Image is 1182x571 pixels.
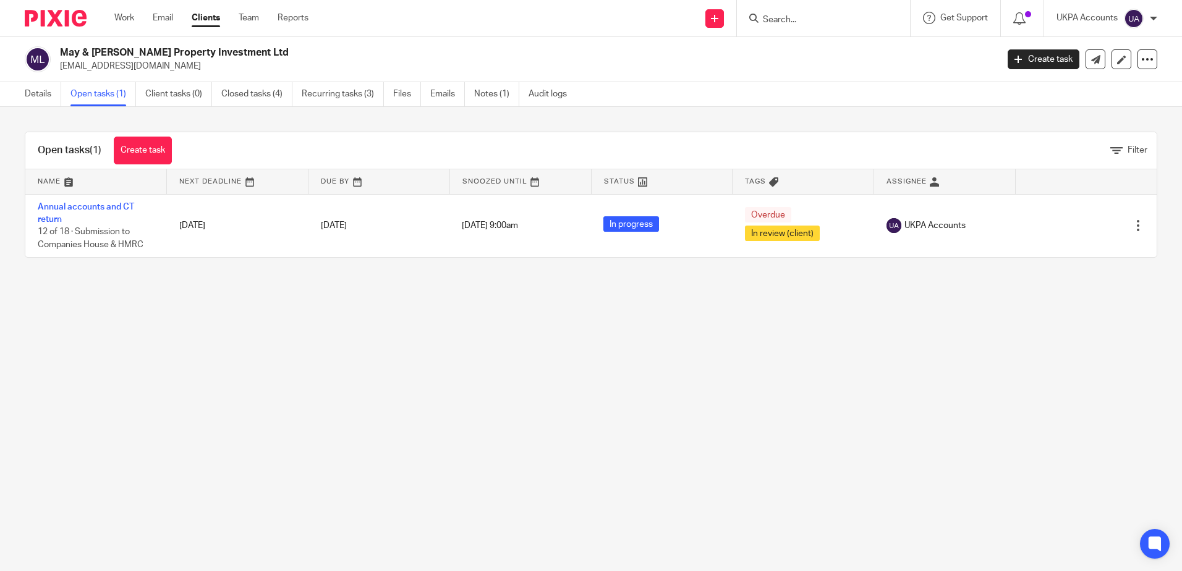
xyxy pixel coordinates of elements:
[114,137,172,164] a: Create task
[25,46,51,72] img: svg%3E
[604,178,635,185] span: Status
[940,14,988,22] span: Get Support
[90,145,101,155] span: (1)
[1124,9,1144,28] img: svg%3E
[278,12,308,24] a: Reports
[1057,12,1118,24] p: UKPA Accounts
[430,82,465,106] a: Emails
[239,12,259,24] a: Team
[60,60,989,72] p: [EMAIL_ADDRESS][DOMAIN_NAME]
[745,178,766,185] span: Tags
[1008,49,1079,69] a: Create task
[25,10,87,27] img: Pixie
[745,226,820,241] span: In review (client)
[529,82,576,106] a: Audit logs
[603,216,659,232] span: In progress
[393,82,421,106] a: Files
[462,178,527,185] span: Snoozed Until
[167,194,308,257] td: [DATE]
[114,12,134,24] a: Work
[302,82,384,106] a: Recurring tasks (3)
[221,82,292,106] a: Closed tasks (4)
[762,15,873,26] input: Search
[904,219,966,232] span: UKPA Accounts
[60,46,803,59] h2: May & [PERSON_NAME] Property Investment Ltd
[145,82,212,106] a: Client tasks (0)
[25,82,61,106] a: Details
[38,144,101,157] h1: Open tasks
[462,221,518,230] span: [DATE] 9:00am
[153,12,173,24] a: Email
[1128,146,1147,154] span: Filter
[474,82,519,106] a: Notes (1)
[70,82,136,106] a: Open tasks (1)
[38,227,143,249] span: 12 of 18 · Submission to Companies House & HMRC
[321,221,347,230] span: [DATE]
[192,12,220,24] a: Clients
[745,207,791,222] span: Overdue
[38,203,134,224] a: Annual accounts and CT return
[886,218,901,233] img: svg%3E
